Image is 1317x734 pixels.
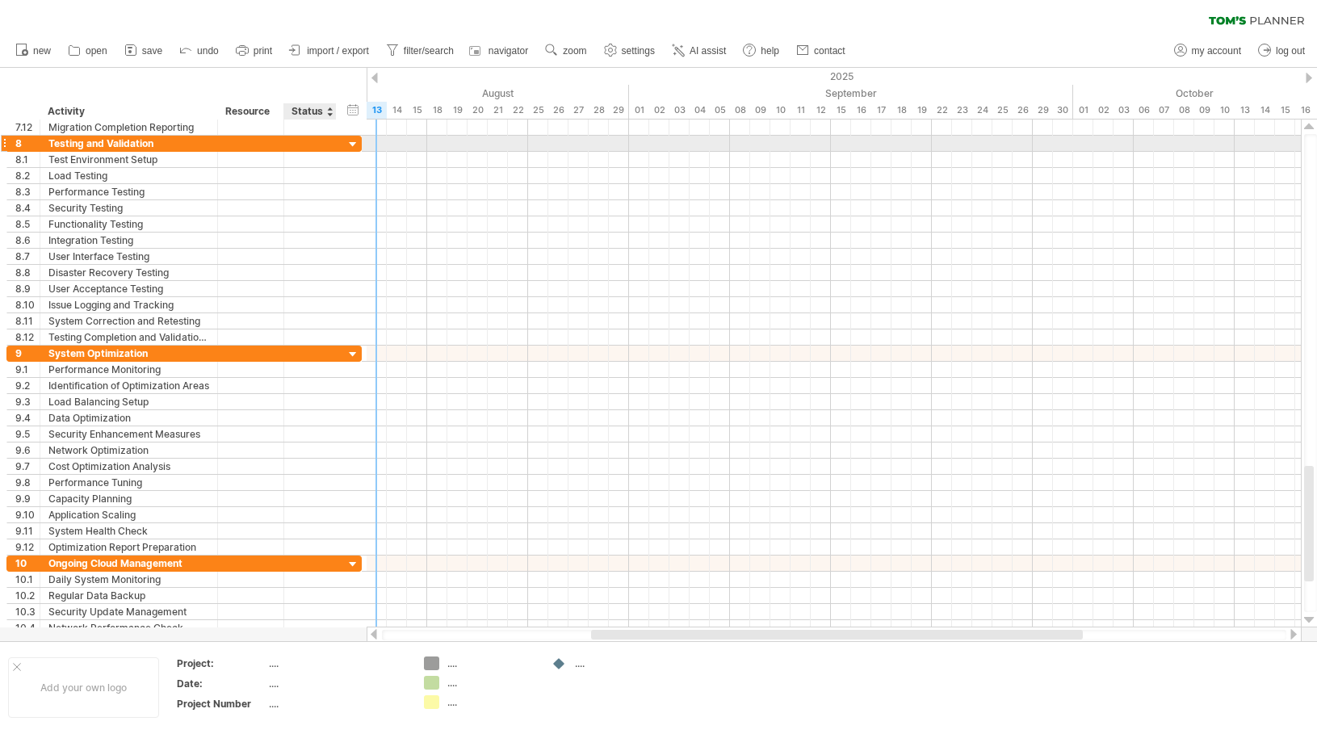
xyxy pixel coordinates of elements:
[730,102,750,119] div: Monday, 8 September 2025
[48,265,209,280] div: Disaster Recovery Testing
[48,507,209,522] div: Application Scaling
[15,168,40,183] div: 8.2
[1073,102,1093,119] div: Wednesday, 1 October 2025
[1214,102,1235,119] div: Friday, 10 October 2025
[792,40,850,61] a: contact
[447,676,535,690] div: ....
[15,572,40,587] div: 10.1
[177,656,266,670] div: Project:
[831,102,851,119] div: Monday, 15 September 2025
[489,45,528,57] span: navigator
[48,200,209,216] div: Security Testing
[48,491,209,506] div: Capacity Planning
[508,102,528,119] div: Friday, 22 August 2025
[447,695,535,709] div: ....
[11,40,56,61] a: new
[285,40,374,61] a: import / export
[468,102,488,119] div: Wednesday, 20 August 2025
[528,102,548,119] div: Monday, 25 August 2025
[1053,102,1073,119] div: Tuesday, 30 September 2025
[269,677,405,690] div: ....
[48,523,209,539] div: System Health Check
[600,40,660,61] a: settings
[120,40,167,61] a: save
[791,102,811,119] div: Thursday, 11 September 2025
[609,102,629,119] div: Friday, 29 August 2025
[568,102,589,119] div: Wednesday, 27 August 2025
[48,152,209,167] div: Test Environment Setup
[48,346,209,361] div: System Optimization
[563,45,586,57] span: zoom
[1192,45,1241,57] span: my account
[15,362,40,377] div: 9.1
[1275,102,1295,119] div: Wednesday, 15 October 2025
[48,103,208,120] div: Activity
[225,103,275,120] div: Resource
[447,656,535,670] div: ....
[575,656,663,670] div: ....
[15,378,40,393] div: 9.2
[447,102,468,119] div: Tuesday, 19 August 2025
[814,45,845,57] span: contact
[48,297,209,312] div: Issue Logging and Tracking
[467,40,533,61] a: navigator
[48,136,209,151] div: Testing and Validation
[15,394,40,409] div: 9.3
[1255,102,1275,119] div: Tuesday, 14 October 2025
[48,216,209,232] div: Functionality Testing
[952,102,972,119] div: Tuesday, 23 September 2025
[629,102,649,119] div: Monday, 1 September 2025
[427,102,447,119] div: Monday, 18 August 2025
[387,102,407,119] div: Thursday, 14 August 2025
[1254,40,1310,61] a: log out
[912,102,932,119] div: Friday, 19 September 2025
[48,459,209,474] div: Cost Optimization Analysis
[15,136,40,151] div: 8
[541,40,591,61] a: zoom
[15,556,40,571] div: 10
[649,102,669,119] div: Tuesday, 2 September 2025
[15,184,40,199] div: 8.3
[15,216,40,232] div: 8.5
[15,281,40,296] div: 8.9
[64,40,112,61] a: open
[15,523,40,539] div: 9.11
[589,102,609,119] div: Thursday, 28 August 2025
[629,85,1073,102] div: September 2025
[269,656,405,670] div: ....
[871,102,891,119] div: Wednesday, 17 September 2025
[48,620,209,635] div: Network Performance Check
[8,657,159,718] div: Add your own logo
[177,677,266,690] div: Date:
[48,249,209,264] div: User Interface Testing
[488,102,508,119] div: Thursday, 21 August 2025
[1134,102,1154,119] div: Monday, 6 October 2025
[1170,40,1246,61] a: my account
[690,102,710,119] div: Thursday, 4 September 2025
[710,102,730,119] div: Friday, 5 September 2025
[254,45,272,57] span: print
[48,184,209,199] div: Performance Testing
[307,45,369,57] span: import / export
[1276,45,1305,57] span: log out
[292,103,327,120] div: Status
[48,556,209,571] div: Ongoing Cloud Management
[15,604,40,619] div: 10.3
[197,45,219,57] span: undo
[15,200,40,216] div: 8.4
[48,539,209,555] div: Optimization Report Preparation
[15,313,40,329] div: 8.11
[48,394,209,409] div: Load Balancing Setup
[48,604,209,619] div: Security Update Management
[15,297,40,312] div: 8.10
[15,459,40,474] div: 9.7
[15,507,40,522] div: 9.10
[404,45,454,57] span: filter/search
[761,45,779,57] span: help
[690,45,726,57] span: AI assist
[15,249,40,264] div: 8.7
[15,152,40,167] div: 8.1
[15,410,40,426] div: 9.4
[1093,102,1114,119] div: Thursday, 2 October 2025
[15,265,40,280] div: 8.8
